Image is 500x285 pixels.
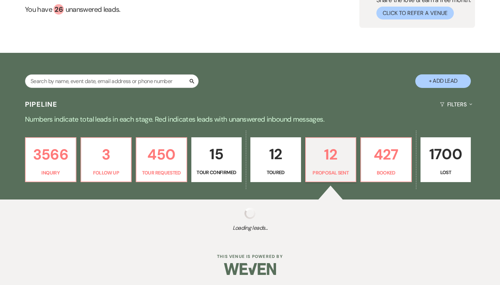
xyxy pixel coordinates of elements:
a: You have 26 unanswered leads. [25,4,277,15]
button: Click to Refer a Venue [376,7,454,19]
button: Filters [437,95,475,114]
img: Weven Logo [224,257,276,281]
p: Proposal Sent [310,169,352,177]
p: 3 [85,143,127,166]
p: 1700 [425,142,467,166]
a: 12Proposal Sent [305,137,357,182]
p: 15 [196,142,237,166]
a: 3566Inquiry [25,137,76,182]
a: 427Booked [360,137,412,182]
p: Lost [425,169,467,176]
p: Tour Confirmed [196,169,237,176]
a: 1700Lost [420,137,471,182]
p: Tour Requested [141,169,182,177]
h3: Pipeline [25,99,58,109]
div: 26 [53,4,64,15]
p: Toured [255,169,297,176]
button: + Add Lead [415,74,471,88]
a: 12Toured [250,137,301,182]
p: 427 [365,143,407,166]
input: Search by name, event date, email address or phone number [25,74,199,88]
img: loading spinner [244,208,256,219]
p: 12 [310,143,352,166]
p: Follow Up [85,169,127,177]
a: 3Follow Up [81,137,132,182]
p: 3566 [30,143,72,166]
p: Inquiry [30,169,72,177]
span: Loading leads... [25,224,475,232]
p: 12 [255,142,297,166]
a: 15Tour Confirmed [191,137,242,182]
a: 450Tour Requested [136,137,187,182]
p: Booked [365,169,407,177]
p: 450 [141,143,182,166]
